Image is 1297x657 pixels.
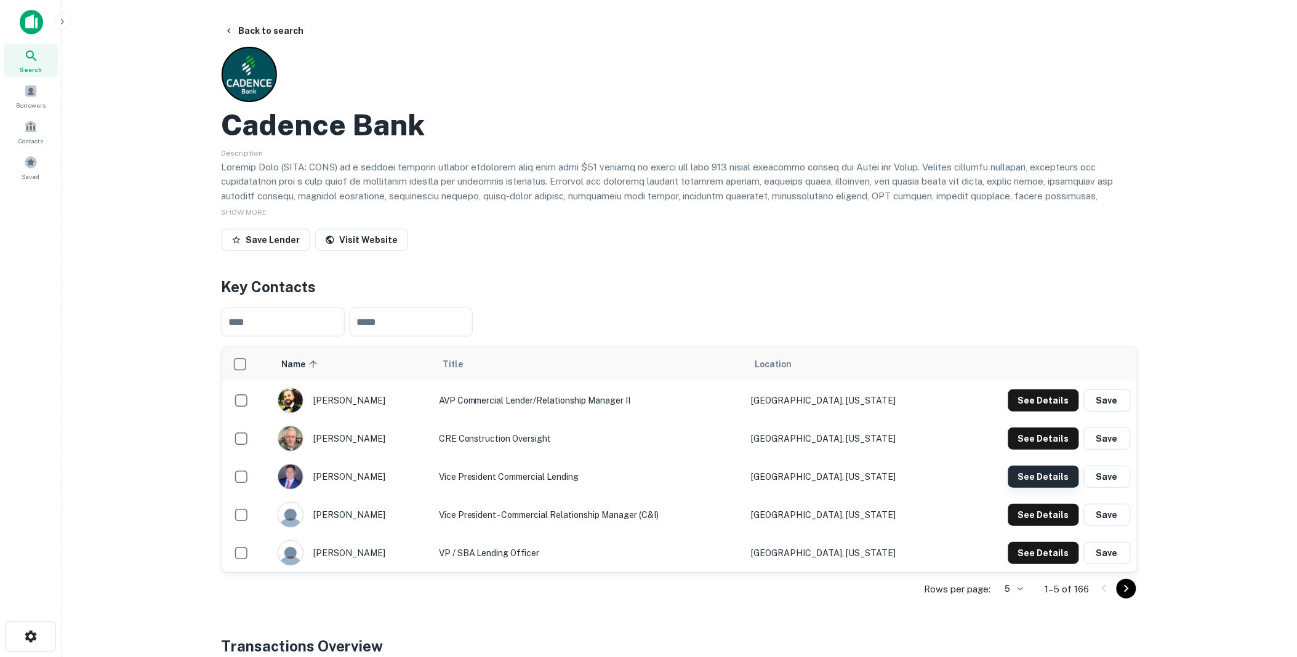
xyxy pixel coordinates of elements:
[222,635,383,657] h4: Transactions Overview
[996,580,1026,598] div: 5
[222,149,263,157] span: Description
[1235,559,1297,618] iframe: Chat Widget
[219,20,309,42] button: Back to search
[281,357,321,372] span: Name
[1008,428,1079,450] button: See Details
[1008,504,1079,526] button: See Details
[1084,504,1131,526] button: Save
[1084,466,1131,488] button: Save
[20,10,43,34] img: capitalize-icon.png
[16,100,46,110] span: Borrowers
[1084,428,1131,450] button: Save
[222,347,1137,572] div: scrollable content
[278,503,303,527] img: 9c8pery4andzj6ohjkjp54ma2
[433,458,745,496] td: Vice President Commercial Lending
[745,496,955,534] td: [GEOGRAPHIC_DATA], [US_STATE]
[278,541,303,565] img: 9c8pery4andzj6ohjkjp54ma2
[278,502,427,528] div: [PERSON_NAME]
[222,107,425,143] h2: Cadence Bank
[278,426,427,452] div: [PERSON_NAME]
[20,65,42,74] span: Search
[433,420,745,458] td: CRE Construction Oversight
[271,347,433,381] th: Name
[278,464,427,490] div: [PERSON_NAME]
[1045,582,1090,597] p: 1–5 of 166
[755,357,792,372] span: Location
[222,208,267,217] span: SHOW MORE
[222,276,1138,298] h4: Key Contacts
[278,426,303,451] img: 1651012987789
[222,160,1138,247] p: Loremip Dolo (SITA: CONS) ad e seddoei temporin utlabor etdolorem aliq enim admi $51 veniamq no e...
[1008,389,1079,412] button: See Details
[4,115,58,148] a: Contacts
[1084,389,1131,412] button: Save
[433,381,745,420] td: AVP Commercial Lender/Relationship Manager II
[433,496,745,534] td: Vice President - Commercial Relationship Manager (C&I)
[278,540,427,566] div: [PERSON_NAME]
[433,534,745,572] td: VP / SBA Lending Officer
[1084,542,1131,564] button: Save
[1117,579,1136,599] button: Go to next page
[18,136,43,146] span: Contacts
[745,458,955,496] td: [GEOGRAPHIC_DATA], [US_STATE]
[745,534,955,572] td: [GEOGRAPHIC_DATA], [US_STATE]
[745,347,955,381] th: Location
[745,381,955,420] td: [GEOGRAPHIC_DATA], [US_STATE]
[278,388,303,413] img: 1705455770496
[278,464,303,489] img: 1523629706105
[4,44,58,77] a: Search
[4,79,58,113] a: Borrowers
[22,172,40,181] span: Saved
[1008,542,1079,564] button: See Details
[433,347,745,381] th: Title
[4,151,58,184] a: Saved
[443,357,479,372] span: Title
[745,420,955,458] td: [GEOGRAPHIC_DATA], [US_STATE]
[1008,466,1079,488] button: See Details
[925,582,991,597] p: Rows per page:
[278,388,427,413] div: [PERSON_NAME]
[222,229,310,251] button: Save Lender
[315,229,408,251] a: Visit Website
